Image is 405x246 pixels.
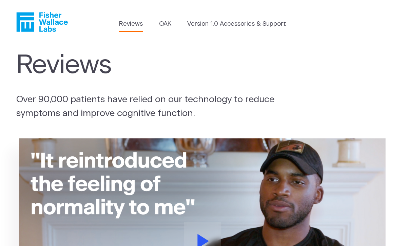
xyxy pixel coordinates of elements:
[187,20,286,29] a: Version 1.0 Accessories & Support
[119,20,143,29] a: Reviews
[16,50,288,80] h1: Reviews
[16,12,68,32] a: Fisher Wallace
[159,20,171,29] a: OAK
[16,93,282,120] p: Over 90,000 patients have relied on our technology to reduce symptoms and improve cognitive funct...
